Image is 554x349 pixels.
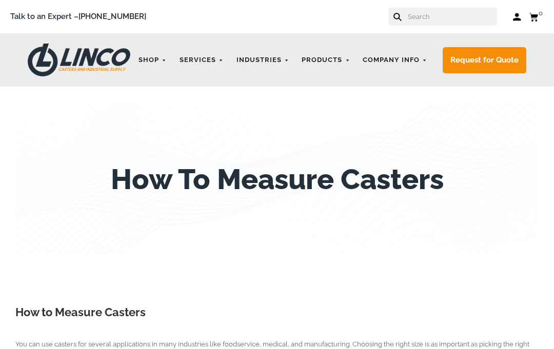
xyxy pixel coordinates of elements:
[512,12,521,22] a: Log in
[296,50,355,70] a: Products
[407,8,497,26] input: Search
[231,50,294,70] a: Industries
[78,12,146,21] a: [PHONE_NUMBER]
[15,304,539,321] h1: How to Measure Casters
[443,47,526,73] a: Request for Quote
[174,50,229,70] a: Services
[28,44,130,76] img: LINCO CASTERS & INDUSTRIAL SUPPLY
[111,162,444,196] h1: How To Measure Casters
[358,50,432,70] a: Company Info
[539,9,543,17] span: 0
[10,10,146,23] span: Talk to an Expert –
[529,10,544,23] a: 0
[133,50,172,70] a: Shop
